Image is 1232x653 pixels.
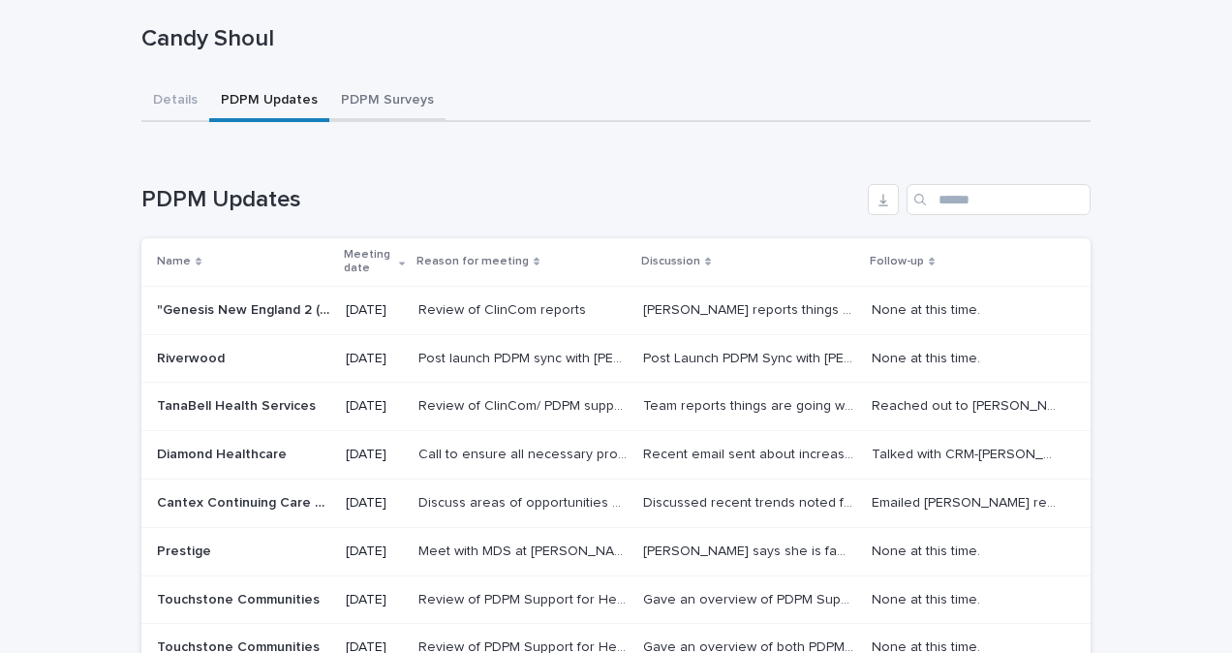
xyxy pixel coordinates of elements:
[141,575,1091,624] tr: Touchstone CommunitiesTouchstone Communities [DATE]Review of PDPM Support for Heights on [PERSON_...
[643,347,860,367] p: Post Launch PDPM Sync with Deborah Huffman who was in the office with the MDS coordinator. Beth w...
[643,588,860,608] p: Gave an overview of PDPM Support and ClinCom emails. Lena says Haily has been "very approachable"...
[643,540,860,560] p: Hank says she is familiar with our services and loves Rachael. Says Rachael is attending UR meeti...
[346,351,403,367] p: [DATE]
[872,588,984,608] p: None at this time.
[418,491,631,512] p: Discuss areas of opportunities based on recent PDPM trends
[346,398,403,415] p: [DATE]
[346,495,403,512] p: [DATE]
[418,298,590,319] p: Review of ClinCom reports
[141,431,1091,480] tr: Diamond HealthcareDiamond Healthcare [DATE]Call to ensure all necessary procedures are in place a...
[418,588,631,608] p: Review of PDPM Support for Heights on Huebner
[141,383,1091,431] tr: TanaBell Health ServicesTanaBell Health Services [DATE]Review of ClinCom/ PDPM support.Review of ...
[872,347,984,367] p: None at this time.
[344,244,394,280] p: Meeting date
[416,251,529,272] p: Reason for meeting
[329,81,446,122] button: PDPM Surveys
[157,491,334,512] p: Cantex Continuing Care Network
[141,334,1091,383] tr: RiverwoodRiverwood [DATE]Post launch PDPM sync with [PERSON_NAME].Post launch PDPM sync with [PER...
[157,540,215,560] p: Prestige
[418,443,631,463] p: Call to ensure all necessary procedures are in place at Warren Haven for PDPM Support.
[141,186,860,214] h1: PDPM Updates
[872,540,984,560] p: None at this time.
[346,592,403,608] p: [DATE]
[157,347,229,367] p: Riverwood
[907,184,1091,215] input: Search
[141,81,209,122] button: Details
[643,491,860,512] p: Discussed recent trends noted for Cantex buildings with active clinicians. Mary Grace says increa...
[157,251,191,272] p: Name
[157,443,291,463] p: Diamond Healthcare
[346,544,403,560] p: [DATE]
[643,298,860,319] p: Sarah reports things are going well with CRC rounding clinician. Reviewed ClinCom reports and fun...
[872,443,1064,463] p: Talked with CRM-Kadera who says Holly is talking with PCP NP face to face and has communicated wi...
[141,25,1083,53] p: Candy Shoul
[141,479,1091,527] tr: Cantex Continuing Care NetworkCantex Continuing Care Network [DATE]Discuss areas of opportunities...
[157,298,334,319] p: "Genesis New England 2 (NH, VT)"
[643,443,860,463] p: Recent email sent about increasing capture of muscle wasting and atrophy. Additional education pr...
[872,298,984,319] p: None at this time.
[418,540,631,560] p: Meet with MDS at Glen Brook MDS to review ClinCom & PDPM Support
[872,394,1064,415] p: Reached out to Laura (CRM) Sam, Christina & Angel with Clinical focus are requests. - pain manage...
[209,81,329,122] button: PDPM Updates
[418,347,631,367] p: Post launch PDPM sync with Deborah Huffman.
[141,286,1091,334] tr: "Genesis New England 2 ([GEOGRAPHIC_DATA], [GEOGRAPHIC_DATA])""Genesis New England 2 ([GEOGRAPHIC...
[872,491,1064,512] p: Emailed Mary Grace recent PDPM Support for 3 active facilities and added Cantex contacts to suppo...
[418,394,631,415] p: Review of ClinCom/ PDPM support.
[157,588,323,608] p: Touchstone Communities
[141,527,1091,575] tr: PrestigePrestige [DATE]Meet with MDS at [PERSON_NAME][GEOGRAPHIC_DATA] to review ClinCom & PDPM S...
[346,302,403,319] p: [DATE]
[641,251,700,272] p: Discussion
[346,447,403,463] p: [DATE]
[157,394,320,415] p: TanaBell Health Services
[643,394,860,415] p: Team reports things are going well with Sara. Said she is attending morning meetings but also men...
[870,251,924,272] p: Follow-up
